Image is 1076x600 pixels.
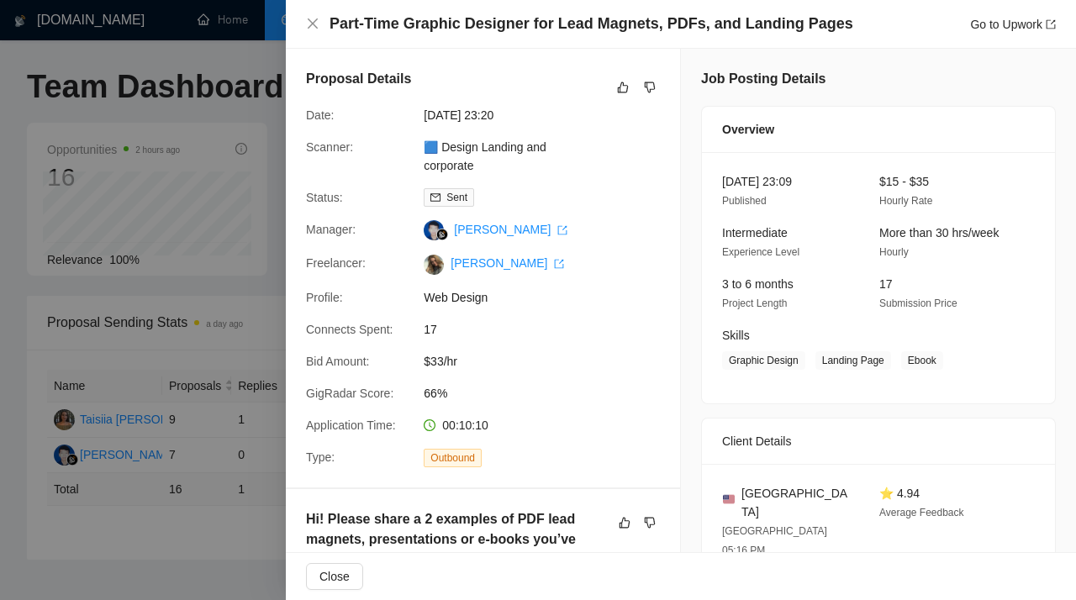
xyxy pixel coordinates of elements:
span: Average Feedback [879,507,964,518]
span: clock-circle [424,419,435,431]
h5: Proposal Details [306,69,411,89]
span: ⭐ 4.94 [879,487,920,500]
button: like [614,513,635,533]
span: like [619,516,630,529]
span: $33/hr [424,352,676,371]
button: Close [306,563,363,590]
span: [DATE] 23:09 [722,175,792,188]
img: 🇺🇸 [723,493,735,505]
span: Status: [306,191,343,204]
button: like [613,77,633,97]
span: GigRadar Score: [306,387,393,400]
span: [DATE] 23:20 [424,106,676,124]
a: [PERSON_NAME] export [451,256,564,270]
span: Date: [306,108,334,122]
a: Go to Upworkexport [970,18,1056,31]
span: 17 [424,320,676,339]
span: Project Length [722,297,787,309]
span: 3 to 6 months [722,277,794,291]
button: dislike [640,513,660,533]
span: Published [722,195,767,207]
span: Graphic Design [722,351,805,370]
span: Submission Price [879,297,957,309]
button: dislike [640,77,660,97]
span: Ebook [901,351,943,370]
span: Hourly [879,246,909,258]
span: 00:10:10 [442,418,488,432]
h5: Hi! Please share a 2 examples of PDF lead magnets, presentations or e-books you’ve designed! [306,509,607,570]
span: close [306,17,319,30]
span: $15 - $35 [879,175,929,188]
span: 66% [424,384,676,403]
iframe: Intercom live chat [1019,543,1059,583]
span: Manager: [306,223,356,236]
span: dislike [644,516,656,529]
span: Web Design [424,288,676,307]
span: Type: [306,450,335,464]
a: [PERSON_NAME] export [454,223,567,236]
span: export [557,225,567,235]
span: 17 [879,277,893,291]
span: Sent [446,192,467,203]
span: Intermediate [722,226,788,239]
span: Freelancer: [306,256,366,270]
button: Close [306,17,319,31]
span: Connects Spent: [306,323,393,336]
span: Skills [722,329,750,342]
span: Hourly Rate [879,195,932,207]
span: mail [430,192,440,203]
a: 🟦 Design Landing and corporate [424,140,546,172]
span: export [554,259,564,269]
h4: Part-Time Graphic Designer for Lead Magnets, PDFs, and Landing Pages [330,13,853,34]
span: Landing Page [815,351,891,370]
span: Application Time: [306,418,396,432]
span: Outbound [424,449,482,467]
span: [GEOGRAPHIC_DATA] 05:16 PM [722,525,827,556]
span: dislike [644,81,656,94]
div: Client Details [722,418,1035,464]
span: Experience Level [722,246,799,258]
span: export [1046,19,1056,29]
span: like [617,81,629,94]
span: [GEOGRAPHIC_DATA] [741,484,852,521]
span: Profile: [306,291,343,304]
span: Scanner: [306,140,353,154]
img: gigradar-bm.png [436,229,448,240]
span: Close [319,567,350,586]
span: Bid Amount: [306,355,370,368]
img: c1X1tcG80RWrAQdCoBGE4GBZerIOQHMNF01tUyKoYrY6bMkatT113eY0HyC-pSz9PR [424,255,444,275]
h5: Job Posting Details [701,69,825,89]
span: More than 30 hrs/week [879,226,999,239]
span: Overview [722,120,774,139]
